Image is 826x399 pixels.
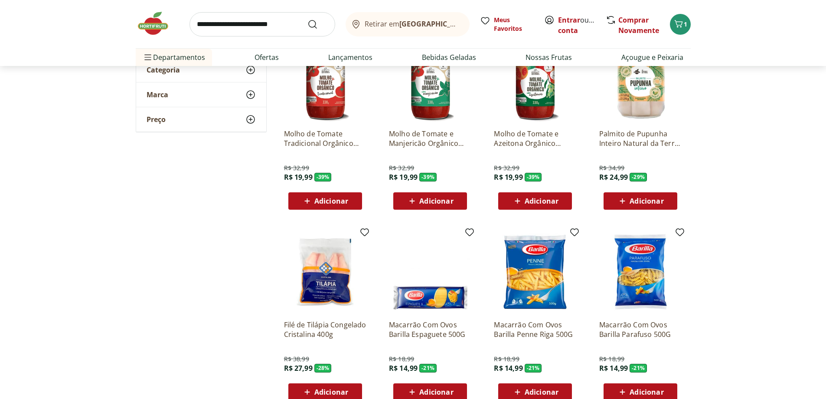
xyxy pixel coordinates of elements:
[393,192,467,210] button: Adicionar
[419,389,453,396] span: Adicionar
[389,320,471,339] a: Macarrão Com Ovos Barilla Espaguete 500G
[389,129,471,148] a: Molho de Tomate e Manjericão Orgânico Natural Da Terra 330g
[314,364,332,373] span: - 28 %
[389,231,471,313] img: Macarrão Com Ovos Barilla Espaguete 500G
[494,129,576,148] a: Molho de Tomate e Azeitona Orgânico Natural Da Terra 330g
[525,173,542,181] span: - 39 %
[284,172,313,182] span: R$ 19,99
[670,14,691,35] button: Carrinho
[284,355,309,363] span: R$ 38,99
[346,12,470,36] button: Retirar em[GEOGRAPHIC_DATA]/[GEOGRAPHIC_DATA]
[147,90,168,99] span: Marca
[684,20,687,28] span: 1
[255,52,279,63] a: Ofertas
[494,172,522,182] span: R$ 19,99
[136,107,266,132] button: Preço
[389,164,414,172] span: R$ 32,99
[284,231,366,313] img: Filé de Tilápia Congelado Cristalina 400g
[599,363,628,373] span: R$ 14,99
[630,173,647,181] span: - 29 %
[599,172,628,182] span: R$ 24,99
[284,320,366,339] a: Filé de Tilápia Congelado Cristalina 400g
[525,198,558,204] span: Adicionar
[494,363,522,373] span: R$ 14,99
[558,15,606,35] a: Criar conta
[284,363,313,373] span: R$ 27,99
[621,52,683,63] a: Açougue e Peixaria
[618,15,659,35] a: Comprar Novamente
[143,47,153,68] button: Menu
[526,52,572,63] a: Nossas Frutas
[389,355,414,363] span: R$ 18,99
[525,389,558,396] span: Adicionar
[599,320,682,339] a: Macarrão Com Ovos Barilla Parafuso 500G
[328,52,372,63] a: Lançamentos
[189,12,335,36] input: search
[284,164,309,172] span: R$ 32,99
[288,192,362,210] button: Adicionar
[480,16,534,33] a: Meus Favoritos
[494,231,576,313] img: Macarrão Com Ovos Barilla Penne Riga 500G
[494,320,576,339] a: Macarrão Com Ovos Barilla Penne Riga 500G
[422,52,476,63] a: Bebidas Geladas
[365,20,460,28] span: Retirar em
[284,129,366,148] a: Molho de Tomate Tradicional Orgânico Natural Da Terra 330g
[389,363,418,373] span: R$ 14,99
[136,82,266,107] button: Marca
[419,173,437,181] span: - 39 %
[599,231,682,313] img: Macarrão Com Ovos Barilla Parafuso 500G
[314,389,348,396] span: Adicionar
[599,355,624,363] span: R$ 18,99
[604,192,677,210] button: Adicionar
[389,172,418,182] span: R$ 19,99
[419,364,437,373] span: - 21 %
[494,16,534,33] span: Meus Favoritos
[630,389,663,396] span: Adicionar
[419,198,453,204] span: Adicionar
[307,19,328,30] button: Submit Search
[136,10,179,36] img: Hortifruti
[494,40,576,122] img: Molho de Tomate e Azeitona Orgânico Natural Da Terra 330g
[599,40,682,122] img: Palmito de Pupunha Inteiro Natural da Terra 270g
[558,15,580,25] a: Entrar
[284,40,366,122] img: Molho de Tomate Tradicional Orgânico Natural Da Terra 330g
[399,19,545,29] b: [GEOGRAPHIC_DATA]/[GEOGRAPHIC_DATA]
[314,173,332,181] span: - 39 %
[143,47,205,68] span: Departamentos
[599,129,682,148] a: Palmito de Pupunha Inteiro Natural da Terra 270g
[498,192,572,210] button: Adicionar
[314,198,348,204] span: Adicionar
[630,364,647,373] span: - 21 %
[599,164,624,172] span: R$ 34,99
[558,15,597,36] span: ou
[525,364,542,373] span: - 21 %
[147,66,180,74] span: Categoria
[630,198,663,204] span: Adicionar
[136,58,266,82] button: Categoria
[147,115,166,124] span: Preço
[389,40,471,122] img: Molho de Tomate e Manjericão Orgânico Natural Da Terra 330g
[494,164,519,172] span: R$ 32,99
[494,355,519,363] span: R$ 18,99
